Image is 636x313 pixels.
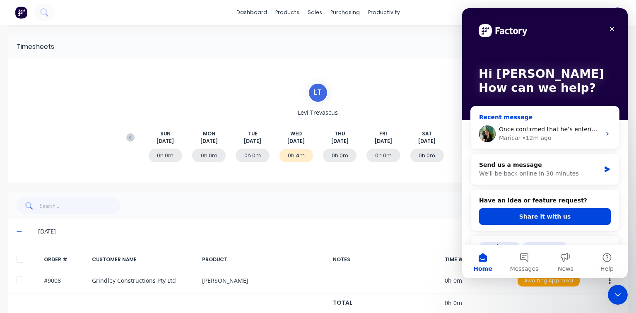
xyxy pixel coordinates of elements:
div: New featureImprovement [8,227,157,274]
h2: Have an idea or feature request? [17,188,149,197]
div: • 12m ago [60,125,89,134]
span: [DATE] [244,137,261,145]
button: Share it with us [17,200,149,217]
span: [DATE] [418,137,436,145]
span: [DATE] [157,137,174,145]
span: TUE [248,130,258,137]
div: Send us a messageWe'll be back online in 30 minutes [8,145,157,177]
div: PRODUCT [202,256,326,263]
span: [DATE] [331,137,349,145]
a: dashboard [232,6,271,19]
button: News [83,237,124,270]
div: Send us a message [17,152,138,161]
div: products [271,6,304,19]
span: [DATE] [287,137,305,145]
span: FRI [379,130,387,137]
span: [DATE] [200,137,218,145]
div: ORDER # [44,256,85,263]
img: Factory [15,6,27,19]
span: Messages [48,258,77,263]
div: 0h 0m [236,149,269,162]
div: We'll be back online in 30 minutes [17,161,138,170]
span: [DATE] [375,137,392,145]
div: 0h 0m [366,149,400,162]
div: Timesheets [17,42,54,52]
span: MON [203,130,215,137]
iframe: Intercom live chat [608,285,628,305]
div: Improvement [61,234,105,243]
button: Messages [41,237,83,270]
div: 0h 0m [192,149,226,162]
span: SUN [160,130,171,137]
span: Levi Trevascus [298,108,338,117]
div: productivity [364,6,404,19]
div: Maricar [37,125,58,134]
div: 0h 4m [454,149,487,162]
span: WED [290,130,302,137]
span: Help [138,258,152,263]
div: [DATE] [38,227,619,236]
div: NOTES [333,256,438,263]
span: News [96,258,111,263]
div: L T [308,82,328,103]
div: 0h 0m [410,149,444,162]
div: settings [540,6,571,19]
div: sales [304,6,326,19]
input: Search... [40,197,120,214]
span: SAT [422,130,432,137]
span: Home [11,258,30,263]
div: CUSTOMER NAME [92,256,195,263]
div: 0h 0m [149,149,182,162]
div: Awaiting Approval [518,275,580,287]
div: Close [142,13,157,28]
span: THU [335,130,345,137]
div: New feature [17,234,58,243]
div: 0h 0m [323,149,357,162]
div: TIME WORKED [445,256,507,263]
div: purchasing [326,6,364,19]
div: 0h 4m [279,149,313,162]
button: Awaiting Approval [517,274,580,287]
button: Help [124,237,166,270]
iframe: Intercom live chat [462,8,628,278]
span: Once confirmed that he’s entering the correct PIN, please let me know. [37,118,243,124]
